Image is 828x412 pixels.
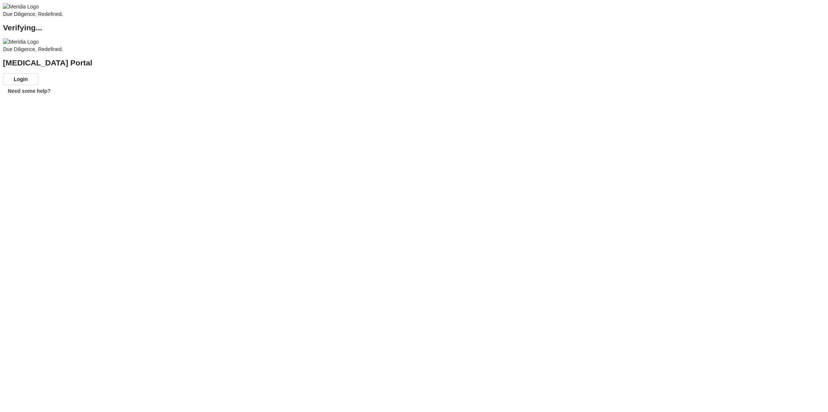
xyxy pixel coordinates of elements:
h2: [MEDICAL_DATA] Portal [3,59,825,67]
span: Due Diligence, Redefined. [3,46,63,52]
h2: Verifying... [3,24,825,31]
span: Due Diligence, Redefined. [3,11,63,17]
img: Meridia Logo [3,3,39,10]
button: Need some help? [3,85,55,97]
button: Login [3,73,38,85]
img: Meridia Logo [3,38,39,45]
